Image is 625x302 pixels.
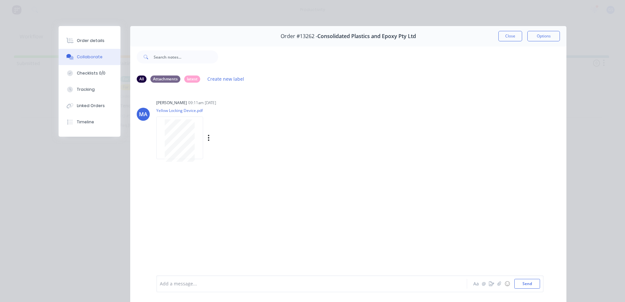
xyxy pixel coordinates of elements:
button: Tracking [59,81,120,98]
button: @ [480,280,488,288]
div: latest [184,75,200,83]
div: Timeline [77,119,94,125]
button: Order details [59,33,120,49]
button: Timeline [59,114,120,130]
button: Collaborate [59,49,120,65]
button: Aa [472,280,480,288]
span: Consolidated Plastics and Epoxy Pty Ltd [317,33,416,39]
div: Linked Orders [77,103,105,109]
div: Tracking [77,87,95,92]
div: Checklists 0/0 [77,70,105,76]
span: Order #13262 - [281,33,317,39]
button: ☺ [503,280,511,288]
button: Linked Orders [59,98,120,114]
div: All [137,75,146,83]
button: Options [527,31,560,41]
div: 09:11am [DATE] [188,100,216,106]
p: Yellow Locking Device.pdf [156,108,276,113]
div: Order details [77,38,104,44]
div: Collaborate [77,54,103,60]
button: Checklists 0/0 [59,65,120,81]
div: [PERSON_NAME] [156,100,187,106]
button: Close [498,31,522,41]
div: MA [139,110,147,118]
button: Send [514,279,540,289]
button: Create new label [204,75,248,83]
div: Attachments [150,75,180,83]
input: Search notes... [154,50,218,63]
